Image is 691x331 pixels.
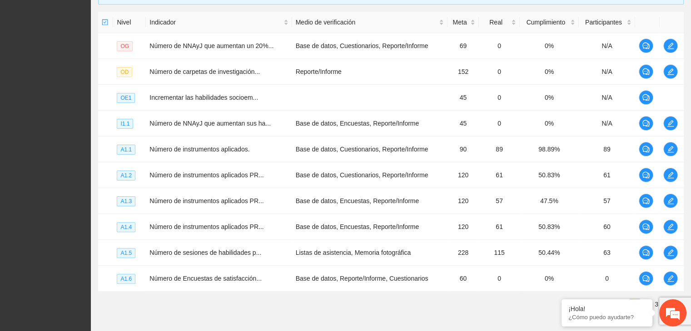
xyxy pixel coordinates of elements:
td: N/A [579,33,635,59]
td: N/A [579,111,635,136]
a: 3 [651,299,661,309]
span: edit [664,68,677,75]
span: Medio de verificación [296,17,437,27]
td: 60 [579,214,635,240]
td: 69 [447,33,479,59]
span: Número de NNAyJ que aumentan un 20%... [149,42,273,49]
td: 0% [520,85,579,111]
td: Base de datos, Encuestas, Reporte/Informe [292,188,447,214]
span: edit [664,42,677,49]
span: A1.3 [117,196,135,206]
span: edit [664,223,677,230]
td: Base de datos, Cuestionarios, Reporte/Informe [292,33,447,59]
td: 0 [479,33,520,59]
span: edit [664,146,677,153]
td: 61 [479,162,520,188]
span: edit [664,197,677,204]
li: 1 [629,299,640,310]
span: A1.4 [117,222,135,232]
td: 63 [579,240,635,266]
span: A1.1 [117,145,135,155]
button: comment [639,168,653,182]
td: 152 [447,59,479,85]
button: edit [663,245,678,260]
button: comment [639,271,653,286]
button: comment [639,90,653,105]
button: edit [663,168,678,182]
td: 60 [447,266,479,292]
span: Número de instrumentos aplicados PR... [149,171,263,179]
li: Previous Page [618,299,629,310]
span: Incrementar las habilidades socioem... [149,94,258,101]
td: Base de datos, Reporte/Informe, Cuestionarios [292,266,447,292]
td: 120 [447,162,479,188]
button: comment [639,245,653,260]
span: Número de sesiones de habilidades p... [149,249,261,256]
span: Número de instrumentos aplicados PR... [149,197,263,204]
td: 90 [447,136,479,162]
td: 120 [447,214,479,240]
td: Listas de asistencia, Memoria fotográfica [292,240,447,266]
textarea: Escriba su mensaje y pulse “Intro” [5,229,173,260]
span: Número de instrumentos aplicados PR... [149,223,263,230]
td: 0 [479,59,520,85]
button: comment [639,116,653,131]
button: edit [663,219,678,234]
th: Real [479,12,520,33]
td: 57 [479,188,520,214]
span: I1.1 [117,119,133,129]
td: 47.5% [520,188,579,214]
th: Participantes [579,12,635,33]
span: Real [482,17,509,27]
td: 45 [447,111,479,136]
td: 0% [520,59,579,85]
td: 0% [520,266,579,292]
td: 98.89% [520,136,579,162]
td: 0 [479,111,520,136]
span: Participantes [582,17,625,27]
li: Next Page [673,299,684,310]
button: comment [639,219,653,234]
td: 61 [479,214,520,240]
td: 115 [479,240,520,266]
div: Minimizar ventana de chat en vivo [149,5,171,26]
button: edit [663,194,678,208]
p: ¿Cómo puedo ayudarte? [568,314,646,321]
li: 2 [640,299,651,310]
button: comment [639,142,653,156]
td: 50.83% [520,214,579,240]
span: Número de NNAyJ que aumentan sus ha... [149,120,271,127]
span: Meta [451,17,468,27]
td: 0 [579,266,635,292]
span: Indicador [149,17,281,27]
button: right [673,299,684,310]
th: Nivel [113,12,146,33]
td: 120 [447,188,479,214]
button: edit [663,271,678,286]
td: 57 [579,188,635,214]
span: check-square [102,19,108,25]
td: 89 [479,136,520,162]
div: ¡Hola! [568,305,646,312]
button: comment [639,39,653,53]
td: N/A [579,85,635,111]
td: Número de instrumentos aplicados. [146,136,292,162]
span: OD [117,67,132,77]
td: 61 [579,162,635,188]
th: Medio de verificación [292,12,447,33]
span: edit [664,171,677,179]
button: edit [663,116,678,131]
td: Base de datos, Cuestionarios, Reporte/Informe [292,162,447,188]
span: Número de carpetas de investigación... [149,68,260,75]
button: edit [663,64,678,79]
td: 228 [447,240,479,266]
th: Cumplimiento [520,12,579,33]
li: 4 [662,299,673,310]
div: Chatee con nosotros ahora [47,46,153,58]
td: Reporte/Informe [292,59,447,85]
li: 3 [651,299,662,310]
td: Base de datos, Encuestas, Reporte/Informe [292,111,447,136]
span: A1.6 [117,274,135,284]
td: Base de datos, Encuestas, Reporte/Informe [292,214,447,240]
td: 45 [447,85,479,111]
